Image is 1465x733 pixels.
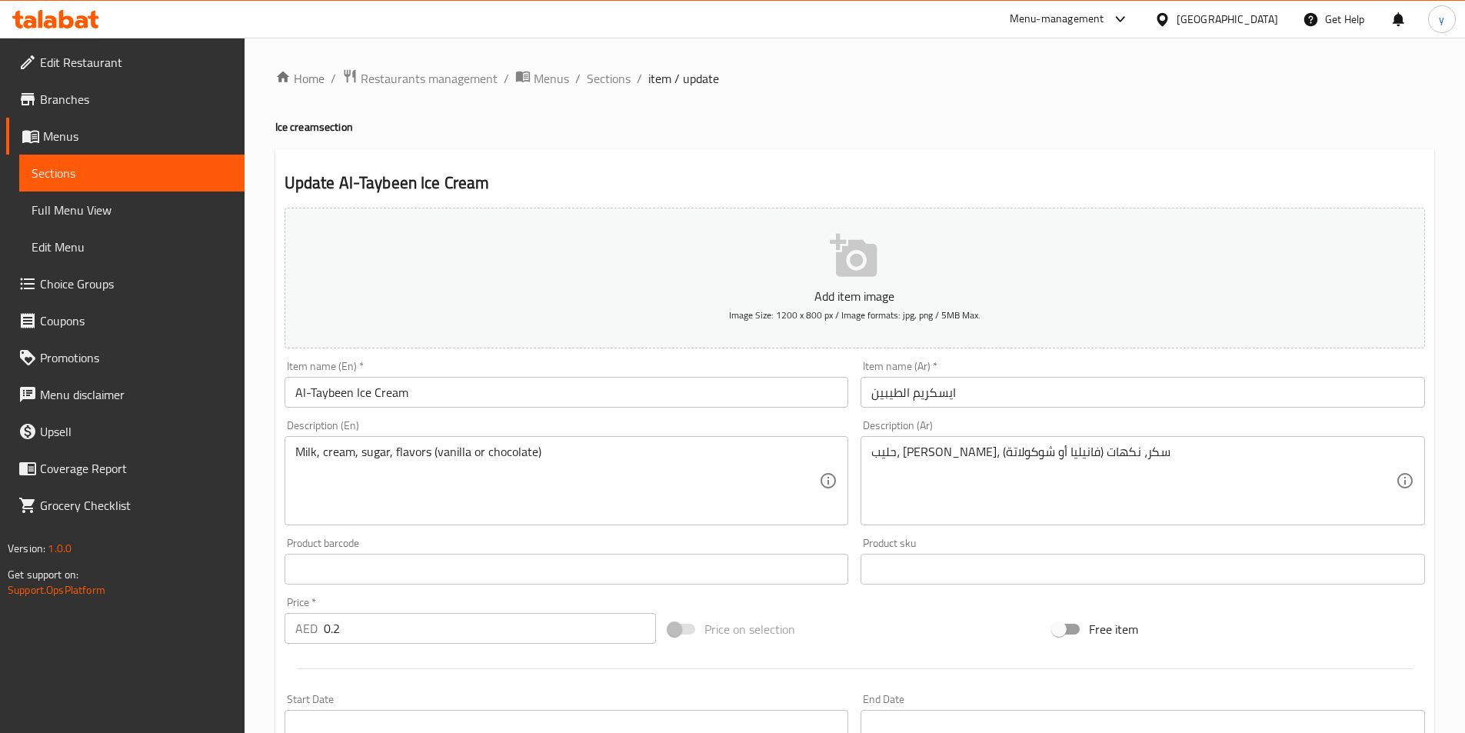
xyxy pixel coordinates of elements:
[704,620,795,638] span: Price on selection
[534,69,569,88] span: Menus
[40,385,232,404] span: Menu disclaimer
[6,265,245,302] a: Choice Groups
[48,538,72,558] span: 1.0.0
[40,53,232,72] span: Edit Restaurant
[342,68,498,88] a: Restaurants management
[1089,620,1138,638] span: Free item
[6,302,245,339] a: Coupons
[637,69,642,88] li: /
[40,275,232,293] span: Choice Groups
[1439,11,1444,28] span: y
[40,496,232,515] span: Grocery Checklist
[40,348,232,367] span: Promotions
[19,192,245,228] a: Full Menu View
[6,487,245,524] a: Grocery Checklist
[1010,10,1104,28] div: Menu-management
[729,306,981,324] span: Image Size: 1200 x 800 px / Image formats: jpg, png / 5MB Max.
[275,69,325,88] a: Home
[575,69,581,88] li: /
[6,44,245,81] a: Edit Restaurant
[43,127,232,145] span: Menus
[361,69,498,88] span: Restaurants management
[8,538,45,558] span: Version:
[1177,11,1278,28] div: [GEOGRAPHIC_DATA]
[6,450,245,487] a: Coverage Report
[295,619,318,638] p: AED
[6,376,245,413] a: Menu disclaimer
[295,445,820,518] textarea: Milk, cream, sugar, flavors (vanilla or chocolate)
[40,312,232,330] span: Coupons
[285,208,1425,348] button: Add item imageImage Size: 1200 x 800 px / Image formats: jpg, png / 5MB Max.
[285,377,849,408] input: Enter name En
[275,119,1434,135] h4: Ice cream section
[40,422,232,441] span: Upsell
[504,69,509,88] li: /
[285,172,1425,195] h2: Update Al-Taybeen Ice Cream
[324,613,657,644] input: Please enter price
[19,228,245,265] a: Edit Menu
[8,580,105,600] a: Support.OpsPlatform
[40,459,232,478] span: Coverage Report
[6,339,245,376] a: Promotions
[40,90,232,108] span: Branches
[587,69,631,88] a: Sections
[871,445,1396,518] textarea: حليب، [PERSON_NAME]، سكر، نكهات (فانيليا أو شوكولاتة)
[861,554,1425,585] input: Please enter product sku
[308,287,1401,305] p: Add item image
[19,155,245,192] a: Sections
[8,565,78,585] span: Get support on:
[32,201,232,219] span: Full Menu View
[6,118,245,155] a: Menus
[285,554,849,585] input: Please enter product barcode
[32,238,232,256] span: Edit Menu
[6,81,245,118] a: Branches
[648,69,719,88] span: item / update
[331,69,336,88] li: /
[32,164,232,182] span: Sections
[861,377,1425,408] input: Enter name Ar
[515,68,569,88] a: Menus
[275,68,1434,88] nav: breadcrumb
[6,413,245,450] a: Upsell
